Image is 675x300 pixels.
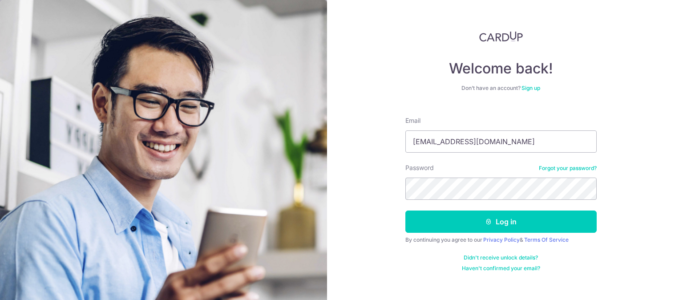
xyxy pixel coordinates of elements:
a: Privacy Policy [483,236,520,243]
label: Password [405,163,434,172]
div: By continuing you agree to our & [405,236,597,243]
h4: Welcome back! [405,60,597,77]
a: Forgot your password? [539,165,597,172]
a: Didn't receive unlock details? [464,254,538,261]
a: Sign up [521,85,540,91]
a: Haven't confirmed your email? [462,265,540,272]
label: Email [405,116,420,125]
a: Terms Of Service [524,236,569,243]
img: CardUp Logo [479,31,523,42]
input: Enter your Email [405,130,597,153]
button: Log in [405,211,597,233]
div: Don’t have an account? [405,85,597,92]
